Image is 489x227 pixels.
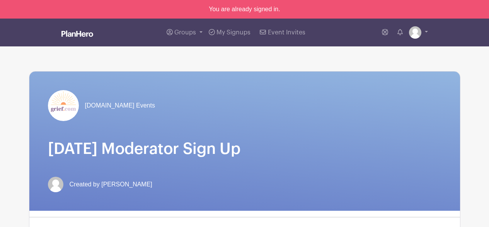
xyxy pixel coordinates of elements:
img: logo_white-6c42ec7e38ccf1d336a20a19083b03d10ae64f83f12c07503d8b9e83406b4c7d.svg [61,31,93,37]
img: grief-logo-planhero.png [48,90,79,121]
img: default-ce2991bfa6775e67f084385cd625a349d9dcbb7a52a09fb2fda1e96e2d18dcdb.png [409,26,421,39]
a: Event Invites [257,19,308,46]
span: Created by [PERSON_NAME] [70,180,152,189]
img: default-ce2991bfa6775e67f084385cd625a349d9dcbb7a52a09fb2fda1e96e2d18dcdb.png [48,177,63,192]
a: My Signups [206,19,254,46]
a: Groups [164,19,206,46]
span: My Signups [216,29,250,36]
span: Groups [174,29,196,36]
span: [DOMAIN_NAME] Events [85,101,155,110]
h1: [DATE] Moderator Sign Up [48,140,441,158]
span: Event Invites [268,29,305,36]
